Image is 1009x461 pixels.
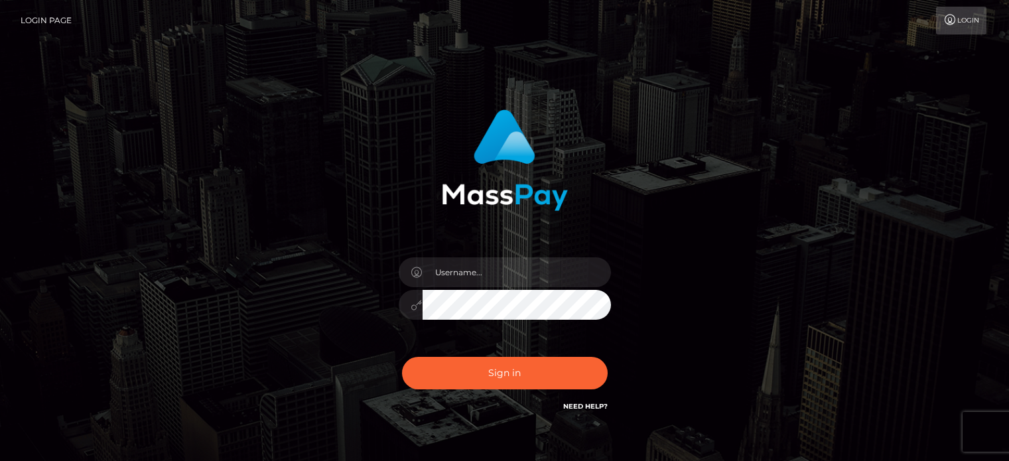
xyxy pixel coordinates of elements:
[936,7,986,34] a: Login
[563,402,608,411] a: Need Help?
[423,257,611,287] input: Username...
[21,7,72,34] a: Login Page
[402,357,608,389] button: Sign in
[442,109,568,211] img: MassPay Login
